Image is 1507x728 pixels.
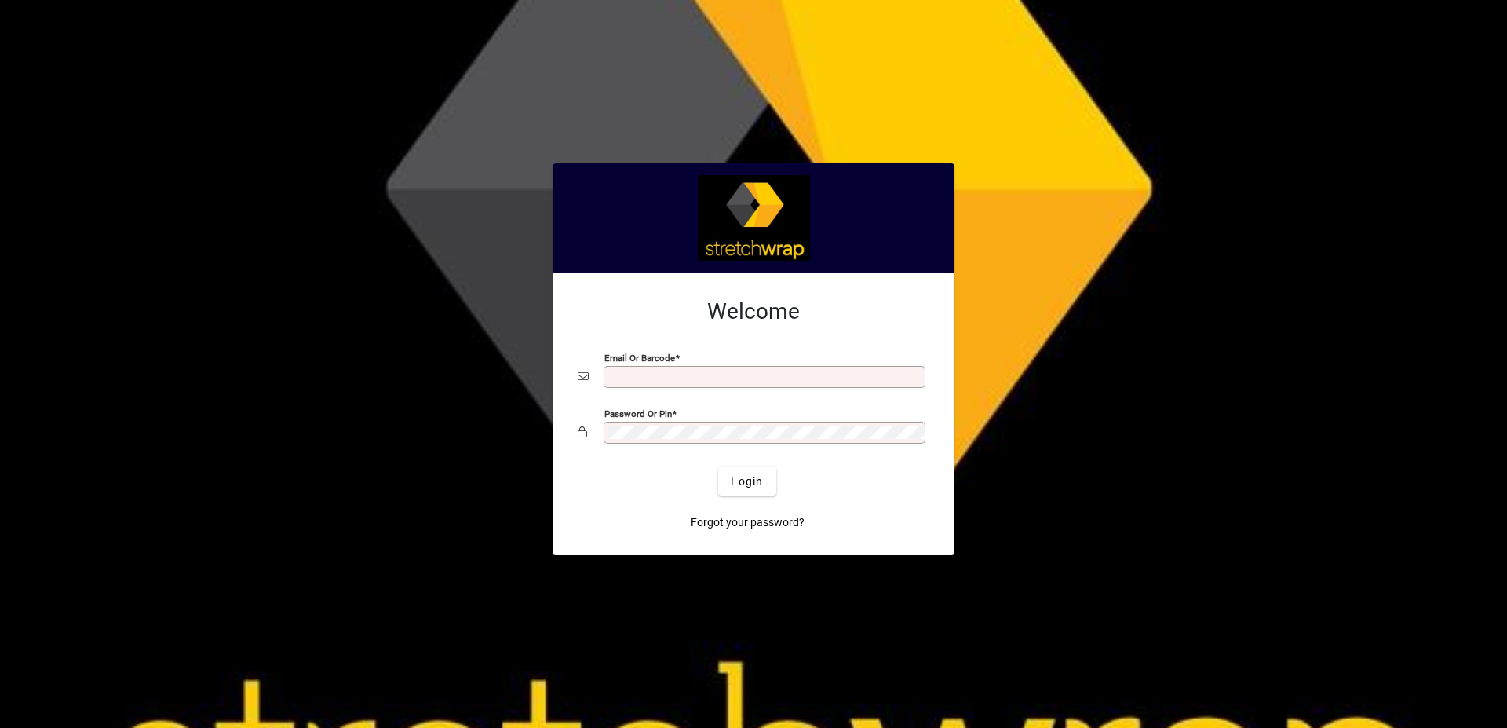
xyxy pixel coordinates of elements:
a: Forgot your password? [684,508,811,536]
mat-label: Password or Pin [604,408,672,419]
span: Forgot your password? [691,514,805,531]
span: Login [731,474,763,490]
mat-label: Email or Barcode [604,353,675,364]
h2: Welcome [578,298,929,325]
button: Login [718,467,775,496]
